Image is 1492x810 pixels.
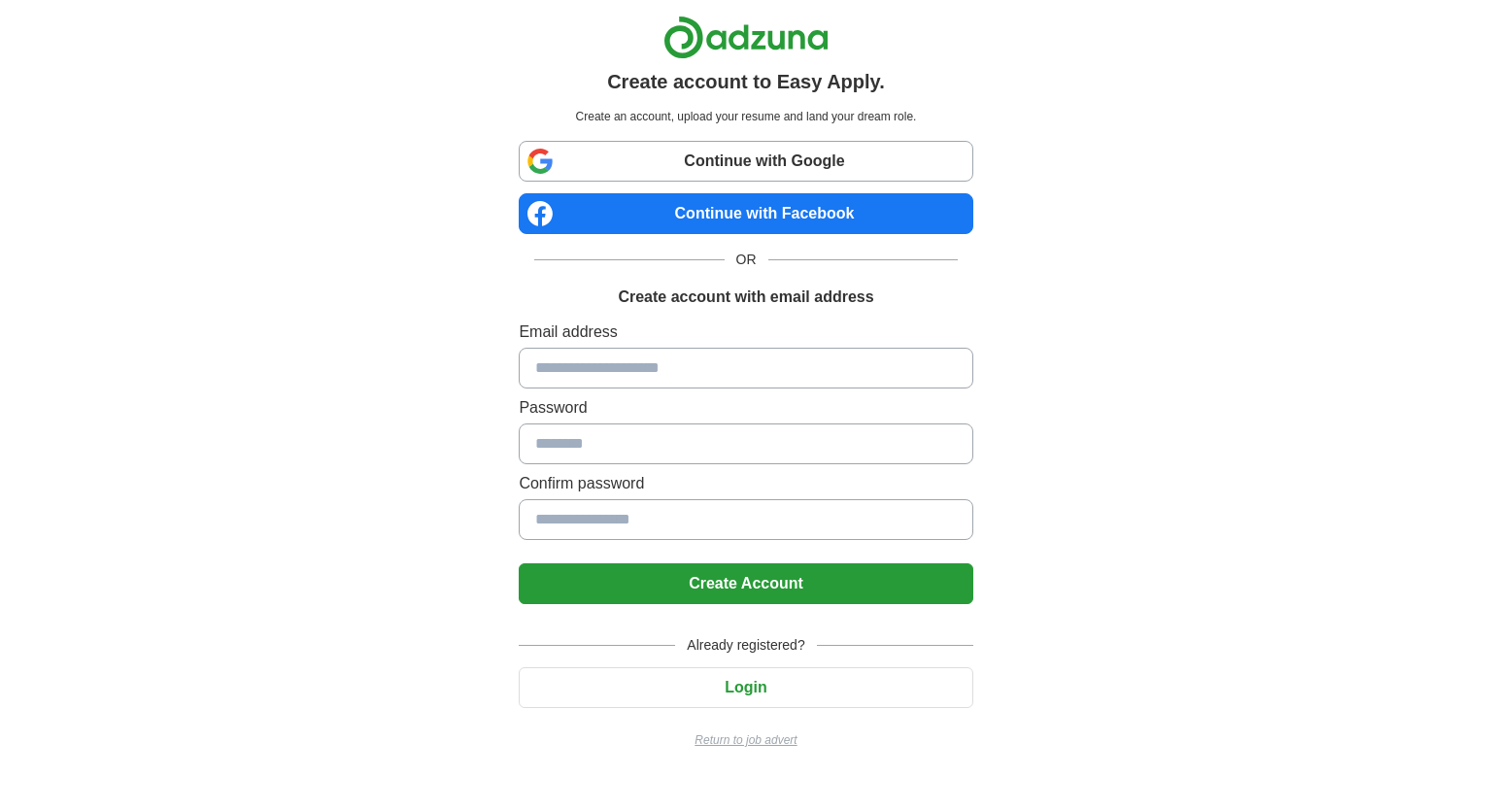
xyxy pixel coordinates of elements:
h1: Create account with email address [618,286,873,309]
label: Confirm password [519,472,972,495]
button: Login [519,667,972,708]
img: Adzuna logo [663,16,829,59]
span: OR [725,250,768,270]
a: Continue with Google [519,141,972,182]
span: Already registered? [675,635,816,656]
label: Email address [519,321,972,344]
a: Login [519,679,972,695]
h1: Create account to Easy Apply. [607,67,885,96]
a: Return to job advert [519,731,972,749]
a: Continue with Facebook [519,193,972,234]
p: Create an account, upload your resume and land your dream role. [523,108,968,125]
label: Password [519,396,972,420]
button: Create Account [519,563,972,604]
